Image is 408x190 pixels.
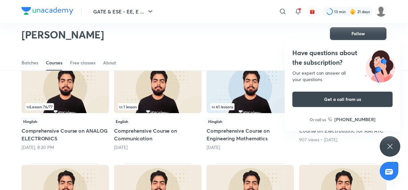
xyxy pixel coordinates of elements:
h5: Course on Electrostatic for AAI ATC [299,127,386,135]
img: Thumbnail [114,63,201,113]
img: Company Logo [22,7,73,15]
div: Comprehensive Course on Communication [114,62,201,151]
h2: [PERSON_NAME] [22,28,104,41]
div: 1 month ago [207,144,294,151]
a: [PHONE_NUMBER] [328,116,376,123]
button: avatar [307,6,317,17]
div: left [118,103,198,110]
h4: Have questions about the subscription? [292,48,393,67]
span: 1 lesson [119,105,137,109]
button: Follow [330,27,386,40]
img: Thumbnail [207,63,294,113]
div: infosection [210,103,290,110]
a: Courses [46,55,62,70]
h5: Comprehensive Course on Communication [114,127,201,142]
span: Hinglish [22,118,39,125]
a: Company Logo [22,7,73,16]
div: Courses [46,60,62,66]
a: About [103,55,116,70]
p: Or call us [310,117,326,122]
div: Our expert can answer all your questions [292,70,393,83]
span: Lesson 76 / 77 [27,105,53,109]
div: 907 views • 3 months ago [299,136,386,143]
div: infocontainer [25,103,105,110]
img: avatar [309,9,315,14]
div: Today, 8:30 PM [22,144,109,151]
button: Get a call from us [292,92,393,107]
span: Hinglish [207,118,224,125]
h5: Comprehensive Course on Engineering Mathematics [207,127,294,142]
a: Batches [22,55,38,70]
div: left [25,103,105,110]
div: infosection [25,103,105,110]
span: 61 lessons [212,105,233,109]
div: About [103,60,116,66]
span: English [114,118,130,125]
a: Free classes [70,55,95,70]
div: infosection [118,103,198,110]
div: left [210,103,290,110]
div: 3 days ago [114,144,201,151]
h6: [PHONE_NUMBER] [334,116,376,123]
div: Free classes [70,60,95,66]
div: Comprehensive Course on Engineering Mathematics [207,62,294,151]
img: ttu_illustration_new.svg [360,48,400,83]
span: Follow [351,30,365,37]
div: Batches [22,60,38,66]
img: sawan Patel [376,6,386,17]
div: infocontainer [210,103,290,110]
button: GATE & ESE - EE, E ... [89,5,158,18]
h5: Comprehensive Course on ANALOG ELECTRONICS [22,127,109,142]
div: Comprehensive Course on ANALOG ELECTRONICS [22,62,109,151]
img: streak [350,8,356,15]
div: infocontainer [118,103,198,110]
img: Thumbnail [22,63,109,113]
